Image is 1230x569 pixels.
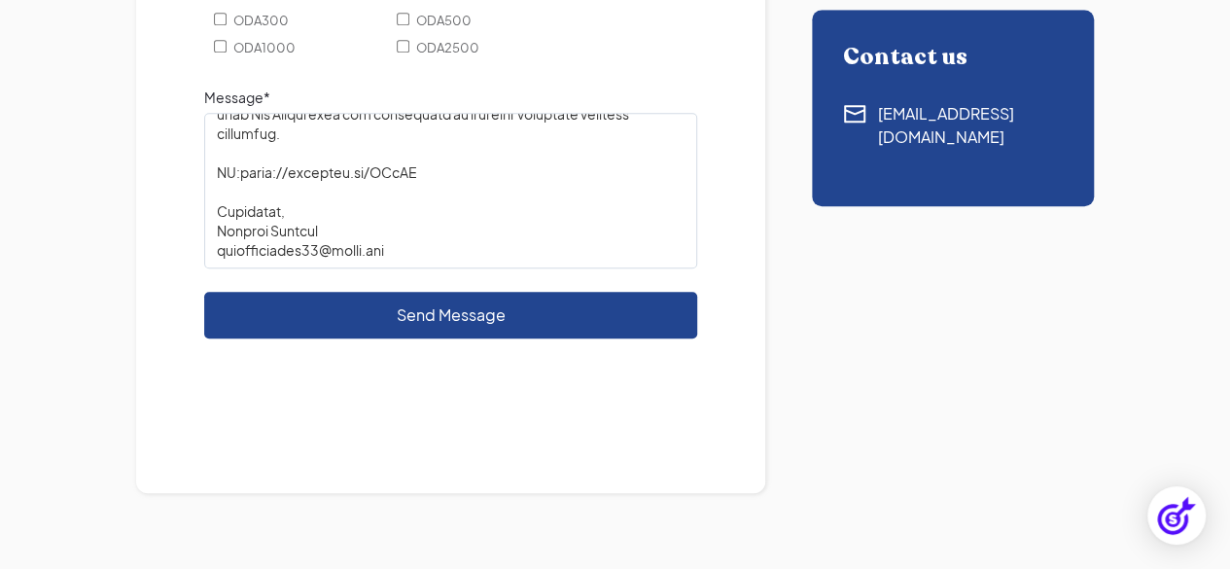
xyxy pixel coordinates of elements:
label: Message* [204,87,697,108]
span: ODA1000 [233,37,296,58]
span: ODA300 [233,10,289,31]
div: Contact us [843,44,1063,71]
iframe: reCAPTCHA [204,363,500,439]
input: ODA2500 [397,40,409,53]
a: Contact using email[EMAIL_ADDRESS][DOMAIN_NAME] [843,102,1063,149]
input: ODA500 [397,13,409,25]
input: ODA300 [214,13,227,25]
input: Send Message [204,292,697,338]
span: ODA500 [416,10,472,31]
img: Contact using email [843,102,866,125]
div: [EMAIL_ADDRESS][DOMAIN_NAME] [878,102,1063,149]
input: ODA1000 [214,40,227,53]
span: ODA2500 [416,37,479,58]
